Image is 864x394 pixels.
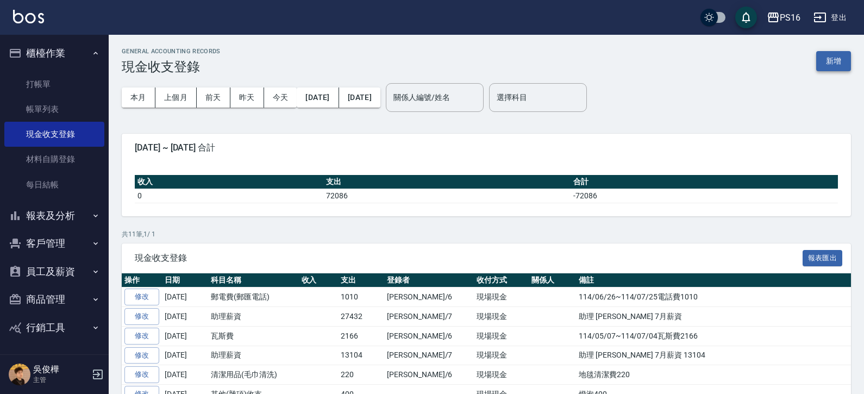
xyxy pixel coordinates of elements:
button: 報表匯出 [803,250,843,267]
td: 220 [338,365,384,385]
a: 帳單列表 [4,97,104,122]
button: 本月 [122,87,155,108]
td: 72086 [323,189,571,203]
td: 27432 [338,307,384,327]
h2: GENERAL ACCOUNTING RECORDS [122,48,221,55]
td: 114/05/07~114/07/04瓦斯費2166 [576,326,851,346]
button: 員工及薪資 [4,258,104,286]
td: 現場現金 [474,346,529,365]
td: 1010 [338,287,384,307]
td: 13104 [338,346,384,365]
td: [DATE] [162,287,208,307]
h3: 現金收支登錄 [122,59,221,74]
td: 現場現金 [474,287,529,307]
th: 合計 [571,175,838,189]
img: Logo [13,10,44,23]
button: PS16 [762,7,805,29]
th: 操作 [122,273,162,287]
td: [PERSON_NAME]/6 [384,326,474,346]
span: 現金收支登錄 [135,253,803,264]
span: [DATE] ~ [DATE] 合計 [135,142,838,153]
button: 行銷工具 [4,314,104,342]
td: 現場現金 [474,365,529,385]
td: -72086 [571,189,838,203]
a: 現金收支登錄 [4,122,104,147]
button: 商品管理 [4,285,104,314]
td: 114/06/26~114/07/25電話費1010 [576,287,851,307]
div: PS16 [780,11,800,24]
a: 報表匯出 [803,252,843,262]
button: 前天 [197,87,230,108]
img: Person [9,364,30,385]
td: 助理 [PERSON_NAME] 7月薪資 13104 [576,346,851,365]
p: 主管 [33,375,89,385]
td: [PERSON_NAME]/7 [384,346,474,365]
button: [DATE] [297,87,339,108]
a: 修改 [124,308,159,325]
th: 關係人 [529,273,576,287]
button: save [735,7,757,28]
td: 現場現金 [474,326,529,346]
td: [PERSON_NAME]/7 [384,307,474,327]
th: 收入 [135,175,323,189]
th: 支出 [323,175,571,189]
td: 0 [135,189,323,203]
td: [DATE] [162,346,208,365]
button: 櫃檯作業 [4,39,104,67]
a: 修改 [124,328,159,345]
a: 修改 [124,289,159,305]
td: 清潔用品(毛巾清洗) [208,365,299,385]
a: 修改 [124,366,159,383]
a: 新增 [816,55,851,66]
button: 昨天 [230,87,264,108]
td: [DATE] [162,326,208,346]
td: [PERSON_NAME]/6 [384,365,474,385]
th: 備註 [576,273,851,287]
button: 上個月 [155,87,197,108]
h5: 吳俊樺 [33,364,89,375]
td: 郵電費(郵匯電話) [208,287,299,307]
p: 共 11 筆, 1 / 1 [122,229,851,239]
th: 科目名稱 [208,273,299,287]
td: [PERSON_NAME]/6 [384,287,474,307]
td: 瓦斯費 [208,326,299,346]
a: 修改 [124,347,159,364]
td: 助理薪資 [208,307,299,327]
td: 地毯清潔費220 [576,365,851,385]
th: 日期 [162,273,208,287]
button: 新增 [816,51,851,71]
th: 登錄者 [384,273,474,287]
a: 打帳單 [4,72,104,97]
td: 助理薪資 [208,346,299,365]
th: 支出 [338,273,384,287]
td: [DATE] [162,365,208,385]
button: 客戶管理 [4,229,104,258]
button: 登出 [809,8,851,28]
td: 助理 [PERSON_NAME] 7月薪資 [576,307,851,327]
th: 收付方式 [474,273,529,287]
a: 材料自購登錄 [4,147,104,172]
button: 報表及分析 [4,202,104,230]
td: [DATE] [162,307,208,327]
button: 今天 [264,87,297,108]
td: 2166 [338,326,384,346]
td: 現場現金 [474,307,529,327]
a: 每日結帳 [4,172,104,197]
th: 收入 [299,273,339,287]
button: [DATE] [339,87,380,108]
